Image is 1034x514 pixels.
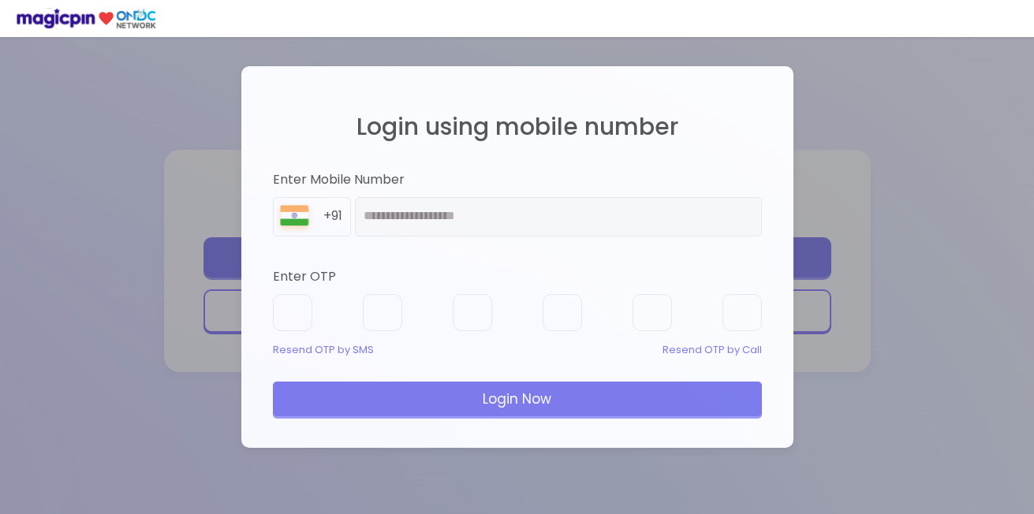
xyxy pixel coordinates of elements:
img: 8BGLRPwvQ+9ZgAAAAASUVORK5CYII= [274,202,316,236]
div: Resend OTP by SMS [273,343,374,358]
h2: Login using mobile number [273,114,762,140]
img: ondc-logo-new-small.8a59708e.svg [16,8,156,29]
div: Enter OTP [273,268,762,286]
div: Login Now [273,382,762,416]
div: Resend OTP by Call [663,343,762,358]
div: Enter Mobile Number [273,171,762,189]
div: +91 [323,207,350,225]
